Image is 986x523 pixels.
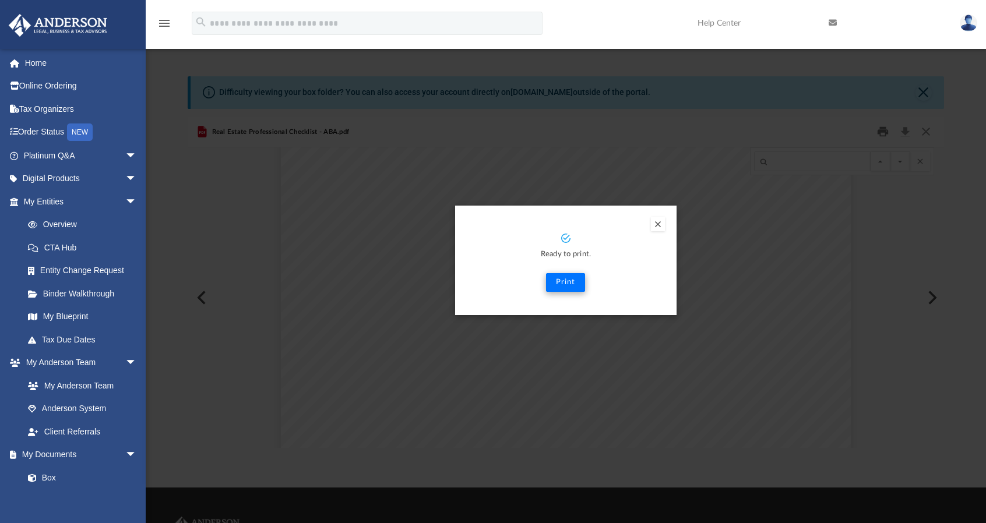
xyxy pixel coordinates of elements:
[125,190,149,214] span: arrow_drop_down
[8,97,154,121] a: Tax Organizers
[546,273,585,292] button: Print
[16,236,154,259] a: CTA Hub
[16,397,149,420] a: Anderson System
[16,328,154,351] a: Tax Due Dates
[125,443,149,467] span: arrow_drop_down
[5,14,111,37] img: Anderson Advisors Platinum Portal
[16,374,143,397] a: My Anderson Team
[125,144,149,168] span: arrow_drop_down
[16,305,149,328] a: My Blueprint
[8,121,154,144] a: Order StatusNEW
[67,123,93,141] div: NEW
[16,259,154,282] a: Entity Change Request
[16,282,154,305] a: Binder Walkthrough
[8,443,149,467] a: My Documentsarrow_drop_down
[8,75,154,98] a: Online Ordering
[157,16,171,30] i: menu
[125,351,149,375] span: arrow_drop_down
[16,466,143,489] a: Box
[16,420,149,443] a: Client Referrals
[125,167,149,191] span: arrow_drop_down
[8,167,154,190] a: Digital Productsarrow_drop_down
[16,213,154,236] a: Overview
[8,51,154,75] a: Home
[8,351,149,374] a: My Anderson Teamarrow_drop_down
[8,190,154,213] a: My Entitiesarrow_drop_down
[188,117,944,448] div: Preview
[195,16,207,29] i: search
[467,248,665,261] p: Ready to print.
[157,22,171,30] a: menu
[960,15,977,31] img: User Pic
[8,144,154,167] a: Platinum Q&Aarrow_drop_down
